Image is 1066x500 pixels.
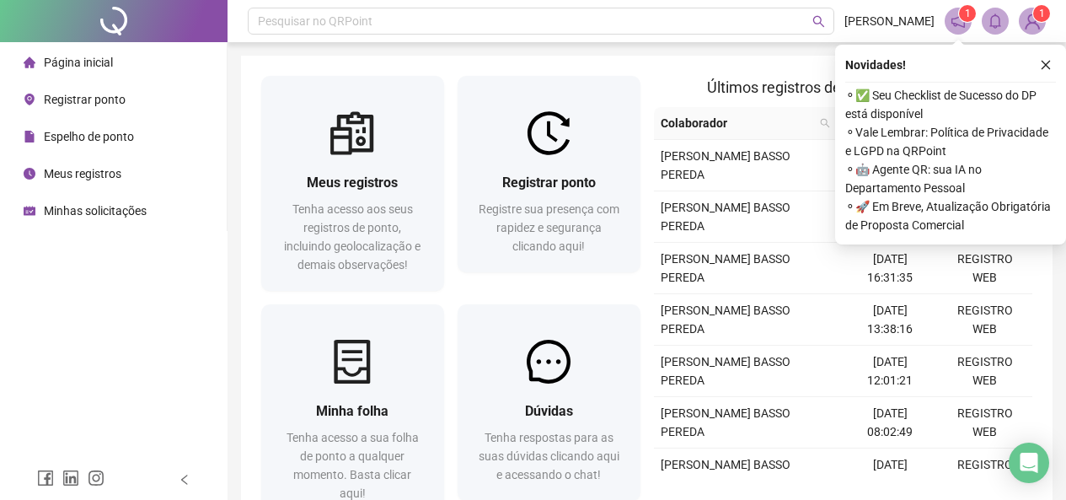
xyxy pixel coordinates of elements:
[37,470,54,487] span: facebook
[284,202,421,272] span: Tenha acesso aos seus registros de ponto, incluindo geolocalização e demais observações!
[817,110,833,136] span: search
[287,431,419,500] span: Tenha acesso a sua folha de ponto a qualquer momento. Basta clicar aqui!
[661,355,790,387] span: [PERSON_NAME] BASSO PEREDA
[502,175,596,191] span: Registrar ponto
[525,403,573,419] span: Dúvidas
[44,204,147,218] span: Minhas solicitações
[316,403,388,419] span: Minha folha
[1020,8,1045,34] img: 89355
[479,202,619,253] span: Registre sua presença com rapidez e segurança clicando aqui!
[965,8,971,19] span: 1
[988,13,1003,29] span: bell
[938,397,1032,449] td: REGISTRO WEB
[1009,443,1049,483] div: Open Intercom Messenger
[843,294,937,346] td: [DATE] 13:38:16
[661,114,813,132] span: Colaborador
[844,12,935,30] span: [PERSON_NAME]
[843,397,937,449] td: [DATE] 08:02:49
[44,130,134,143] span: Espelho de ponto
[938,346,1032,397] td: REGISTRO WEB
[938,449,1032,500] td: REGISTRO WEB
[661,149,790,181] span: [PERSON_NAME] BASSO PEREDA
[1040,59,1052,71] span: close
[845,197,1056,234] span: ⚬ 🚀 Em Breve, Atualização Obrigatória de Proposta Comercial
[179,474,190,486] span: left
[261,76,444,291] a: Meus registrosTenha acesso aos seus registros de ponto, incluindo geolocalização e demais observa...
[938,243,1032,294] td: REGISTRO WEB
[24,205,35,217] span: schedule
[845,56,906,74] span: Novidades !
[843,243,937,294] td: [DATE] 16:31:35
[24,94,35,105] span: environment
[845,86,1056,123] span: ⚬ ✅ Seu Checklist de Sucesso do DP está disponível
[661,252,790,284] span: [PERSON_NAME] BASSO PEREDA
[24,131,35,142] span: file
[1033,5,1050,22] sup: Atualize o seu contato no menu Meus Dados
[44,93,126,106] span: Registrar ponto
[24,168,35,180] span: clock-circle
[62,470,79,487] span: linkedin
[661,406,790,438] span: [PERSON_NAME] BASSO PEREDA
[707,78,979,96] span: Últimos registros de ponto sincronizados
[661,304,790,336] span: [PERSON_NAME] BASSO PEREDA
[661,201,790,233] span: [PERSON_NAME] BASSO PEREDA
[44,56,113,69] span: Página inicial
[820,118,830,128] span: search
[843,449,937,500] td: [DATE] 18:12:46
[44,167,121,180] span: Meus registros
[1039,8,1045,19] span: 1
[843,346,937,397] td: [DATE] 12:01:21
[845,160,1056,197] span: ⚬ 🤖 Agente QR: sua IA no Departamento Pessoal
[479,431,619,481] span: Tenha respostas para as suas dúvidas clicando aqui e acessando o chat!
[24,56,35,68] span: home
[938,294,1032,346] td: REGISTRO WEB
[951,13,966,29] span: notification
[307,175,398,191] span: Meus registros
[661,458,790,490] span: [PERSON_NAME] BASSO PEREDA
[845,123,1056,160] span: ⚬ Vale Lembrar: Política de Privacidade e LGPD na QRPoint
[959,5,976,22] sup: 1
[88,470,104,487] span: instagram
[458,76,640,272] a: Registrar pontoRegistre sua presença com rapidez e segurança clicando aqui!
[812,15,825,28] span: search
